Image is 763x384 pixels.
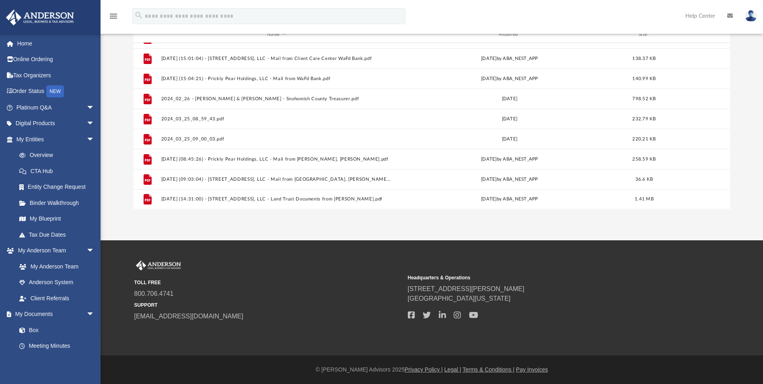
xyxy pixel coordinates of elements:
span: 140.99 KB [633,76,656,81]
a: Pay Invoices [516,366,548,373]
span: 138.37 KB [633,56,656,61]
a: Online Ordering [6,52,107,68]
i: search [134,11,143,20]
a: Legal | [444,366,461,373]
button: 2024_03_25_09_00_03.pdf [161,136,391,142]
a: CTA Hub [11,163,107,179]
div: Size [628,31,660,38]
img: User Pic [745,10,757,22]
a: menu [109,15,118,21]
a: Terms & Conditions | [463,366,514,373]
small: TOLL FREE [134,279,402,286]
a: Box [11,322,99,338]
a: Meeting Minutes [11,338,103,354]
a: Anderson System [11,275,103,291]
div: id [137,31,157,38]
span: 258.59 KB [633,157,656,161]
img: Anderson Advisors Platinum Portal [134,260,183,271]
div: [DATE] by ABA_NEST_APP [395,156,625,163]
a: Client Referrals [11,290,103,306]
span: 798.52 KB [633,97,656,101]
span: arrow_drop_down [86,243,103,259]
a: 800.706.4741 [134,290,174,297]
span: 220.21 KB [633,137,656,141]
span: arrow_drop_down [86,116,103,132]
span: 232.79 KB [633,117,656,121]
button: [DATE] (08:45:26) - Prickly Pear Holdings, LLC - Mail from [PERSON_NAME], [PERSON_NAME].pdf [161,157,391,162]
a: Privacy Policy | [405,366,443,373]
a: [EMAIL_ADDRESS][DOMAIN_NAME] [134,313,243,320]
a: My Documentsarrow_drop_down [6,306,103,322]
a: My Anderson Teamarrow_drop_down [6,243,103,259]
span: 1.41 MB [635,197,654,202]
span: arrow_drop_down [86,99,103,116]
img: Anderson Advisors Platinum Portal [4,10,76,25]
a: [STREET_ADDRESS][PERSON_NAME] [408,285,524,292]
a: Digital Productsarrow_drop_down [6,116,107,132]
button: 2024_03_25_08_59_43.pdf [161,116,391,122]
div: [DATE] [395,95,625,103]
a: [GEOGRAPHIC_DATA][US_STATE] [408,295,511,302]
div: NEW [46,85,64,97]
div: Modified [395,31,625,38]
a: Overview [11,147,107,163]
a: Forms Library [11,354,99,370]
button: [DATE] (15:01:04) - [STREET_ADDRESS], LLC - Mail from Client Care Center WaFd Bank.pdf [161,56,391,61]
button: 2024_02_26 - [PERSON_NAME] & [PERSON_NAME] - Snohomish County Treasurer.pdf [161,96,391,101]
div: [DATE] [395,136,625,143]
a: Home [6,35,107,52]
i: menu [109,11,118,21]
div: [DATE] [395,116,625,123]
button: [DATE] (15:04:21) - Prickly Pear Holdings, LLC - Mail from WaFd Bank.pdf [161,76,391,81]
div: id [664,31,720,38]
a: Order StatusNEW [6,83,107,100]
span: arrow_drop_down [86,306,103,323]
div: [DATE] by ABA_NEST_APP [395,176,625,183]
span: 36.6 KB [635,177,653,182]
button: [DATE] (09:03:04) - [STREET_ADDRESS], LLC - Mail from [GEOGRAPHIC_DATA], [PERSON_NAME], Antes [PE... [161,177,391,182]
a: Tax Due Dates [11,227,107,243]
div: grid [134,43,730,209]
a: My Blueprint [11,211,103,227]
div: Name [161,31,391,38]
button: [DATE] (14:31:00) - [STREET_ADDRESS], LLC - Land Trust Documents from [PERSON_NAME].pdf [161,197,391,202]
div: [DATE] by ABA_NEST_APP [395,75,625,83]
a: Platinum Q&Aarrow_drop_down [6,99,107,116]
div: © [PERSON_NAME] Advisors 2025 [101,365,763,374]
a: Entity Change Request [11,179,107,195]
a: My Entitiesarrow_drop_down [6,131,107,147]
a: Tax Organizers [6,67,107,83]
a: My Anderson Team [11,258,99,275]
small: SUPPORT [134,301,402,309]
div: [DATE] by ABA_NEST_APP [395,196,625,203]
div: [DATE] by ABA_NEST_APP [395,55,625,62]
span: arrow_drop_down [86,131,103,148]
small: Headquarters & Operations [408,274,676,281]
a: Binder Walkthrough [11,195,107,211]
